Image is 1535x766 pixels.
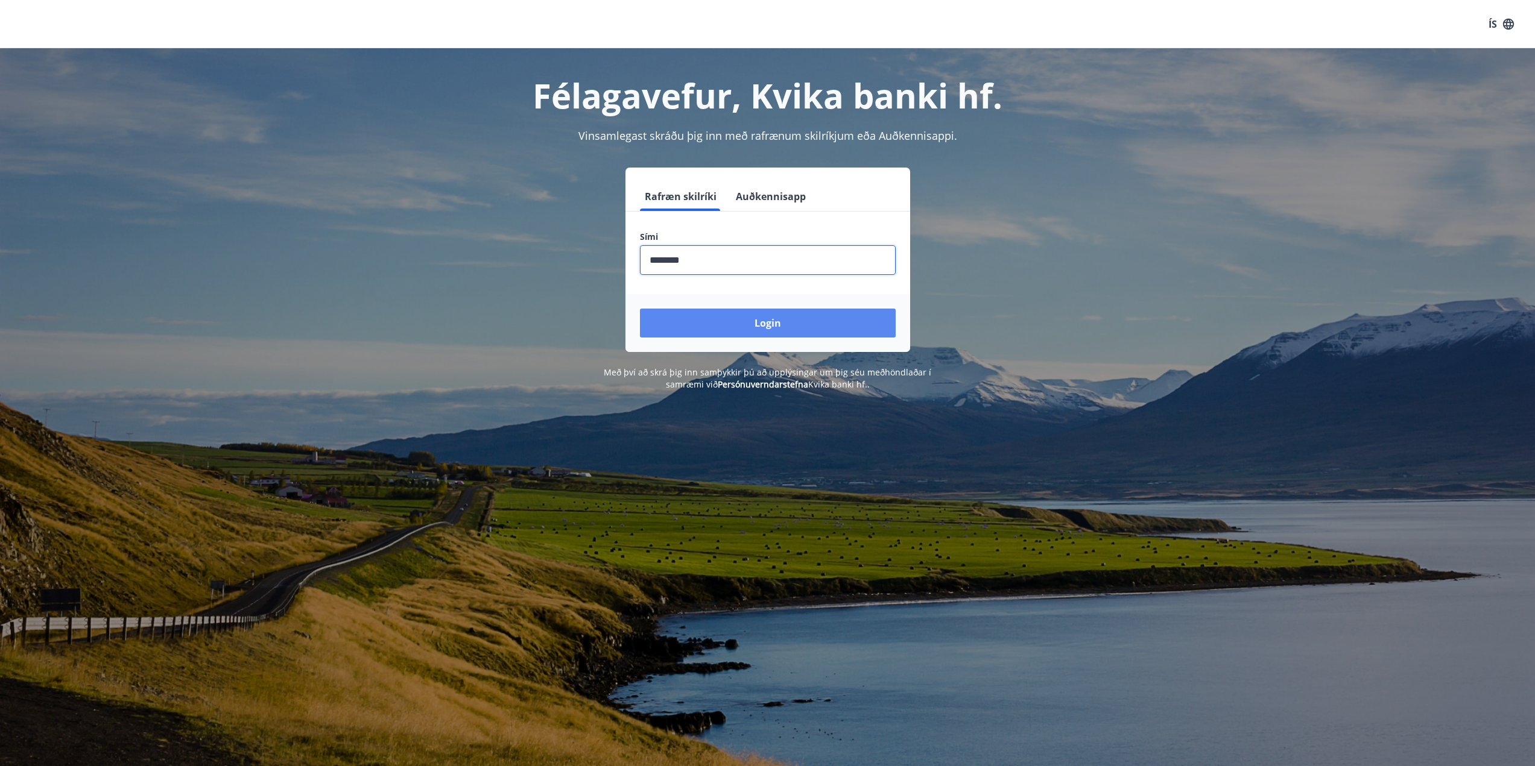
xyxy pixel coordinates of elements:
[718,378,808,390] a: Persónuverndarstefna
[640,309,896,337] button: Login
[348,72,1188,118] h1: Félagavefur, Kvika banki hf.
[731,182,811,211] button: Auðkennisapp
[578,128,957,143] span: Vinsamlegast skráðu þig inn með rafrænum skilríkjum eða Auðkennisappi.
[640,231,896,243] label: Sími
[604,366,931,390] span: Með því að skrá þig inn samþykkir þú að upplýsingar um þig séu meðhöndlaðar í samræmi við Kvika b...
[640,182,721,211] button: Rafræn skilríki
[1482,13,1521,35] button: ÍS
